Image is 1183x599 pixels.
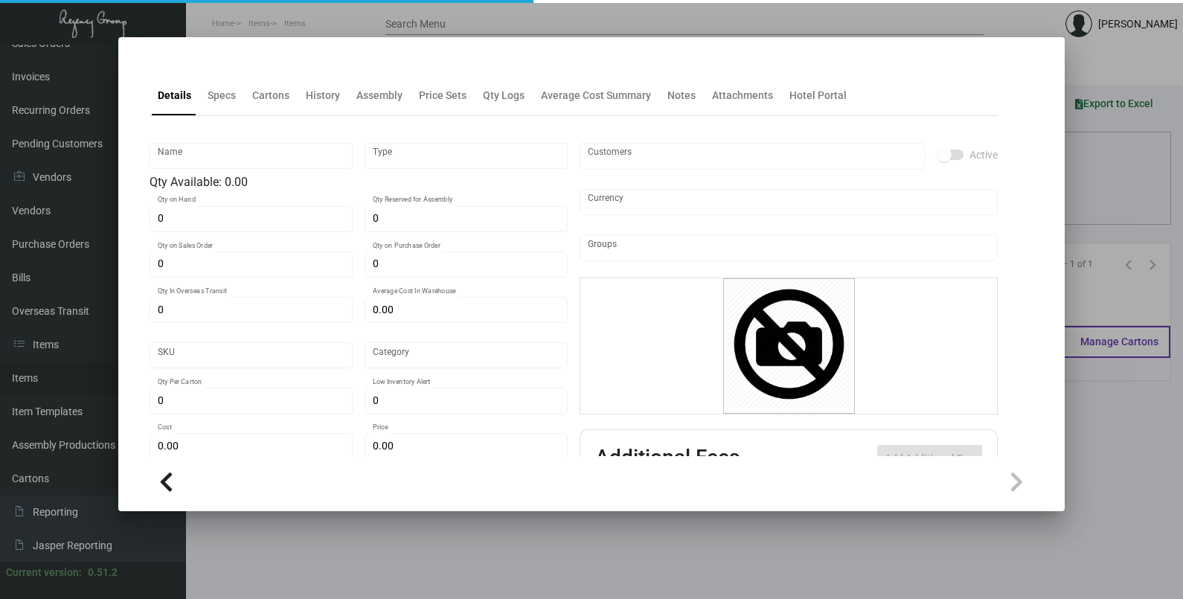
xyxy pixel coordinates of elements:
[419,88,467,103] div: Price Sets
[541,88,651,103] div: Average Cost Summary
[712,88,773,103] div: Attachments
[885,452,975,464] span: Add Additional Fee
[877,445,982,472] button: Add Additional Fee
[208,88,236,103] div: Specs
[252,88,289,103] div: Cartons
[588,150,917,162] input: Add new..
[306,88,340,103] div: History
[6,565,82,580] div: Current version:
[667,88,696,103] div: Notes
[969,146,998,164] span: Active
[595,445,740,472] h2: Additional Fees
[789,88,847,103] div: Hotel Portal
[483,88,525,103] div: Qty Logs
[150,173,568,191] div: Qty Available: 0.00
[158,88,191,103] div: Details
[356,88,403,103] div: Assembly
[88,565,118,580] div: 0.51.2
[588,242,990,254] input: Add new..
